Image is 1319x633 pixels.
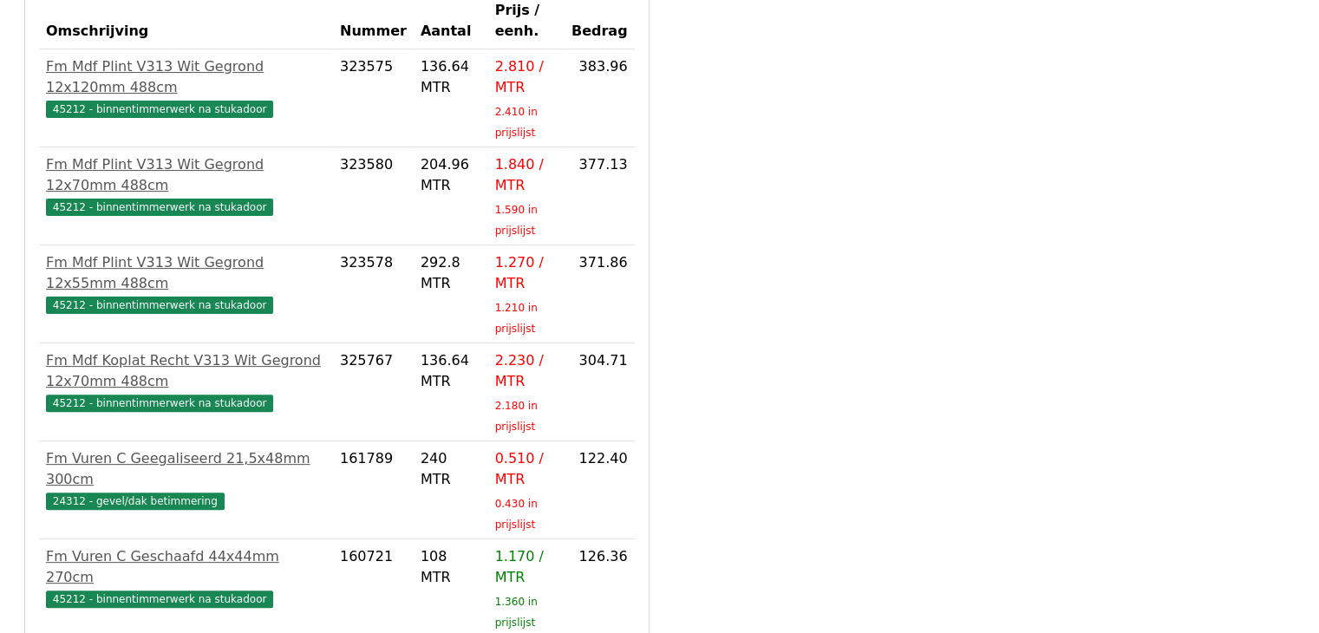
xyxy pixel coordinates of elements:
[46,56,326,98] div: Fm Mdf Plint V313 Wit Gegrond 12x120mm 488cm
[563,343,634,441] td: 304.71
[46,199,273,216] span: 45212 - binnentimmerwerk na stukadoor
[421,252,481,294] div: 292.8 MTR
[563,49,634,147] td: 383.96
[563,147,634,245] td: 377.13
[333,147,414,245] td: 323580
[46,448,326,511] a: Fm Vuren C Geegaliseerd 21,5x48mm 300cm24312 - gevel/dak betimmering
[421,56,481,98] div: 136.64 MTR
[333,49,414,147] td: 323575
[421,350,481,392] div: 136.64 MTR
[495,252,557,294] div: 1.270 / MTR
[46,154,326,217] a: Fm Mdf Plint V313 Wit Gegrond 12x70mm 488cm45212 - binnentimmerwerk na stukadoor
[46,252,326,294] div: Fm Mdf Plint V313 Wit Gegrond 12x55mm 488cm
[563,245,634,343] td: 371.86
[333,343,414,441] td: 325767
[46,154,326,196] div: Fm Mdf Plint V313 Wit Gegrond 12x70mm 488cm
[46,493,225,510] span: 24312 - gevel/dak betimmering
[495,350,557,392] div: 2.230 / MTR
[421,154,481,196] div: 204.96 MTR
[46,546,326,609] a: Fm Vuren C Geschaafd 44x44mm 270cm45212 - binnentimmerwerk na stukadoor
[46,448,326,490] div: Fm Vuren C Geegaliseerd 21,5x48mm 300cm
[46,350,326,413] a: Fm Mdf Koplat Recht V313 Wit Gegrond 12x70mm 488cm45212 - binnentimmerwerk na stukadoor
[46,591,273,608] span: 45212 - binnentimmerwerk na stukadoor
[495,448,557,490] div: 0.510 / MTR
[495,204,538,237] sub: 1.590 in prijslijst
[333,441,414,539] td: 161789
[495,302,538,335] sub: 1.210 in prijslijst
[46,297,273,314] span: 45212 - binnentimmerwerk na stukadoor
[563,441,634,539] td: 122.40
[495,596,538,629] sub: 1.360 in prijslijst
[495,546,557,588] div: 1.170 / MTR
[46,546,326,588] div: Fm Vuren C Geschaafd 44x44mm 270cm
[46,56,326,119] a: Fm Mdf Plint V313 Wit Gegrond 12x120mm 488cm45212 - binnentimmerwerk na stukadoor
[46,101,273,118] span: 45212 - binnentimmerwerk na stukadoor
[495,106,538,139] sub: 2.410 in prijslijst
[495,498,538,531] sub: 0.430 in prijslijst
[333,245,414,343] td: 323578
[495,400,538,433] sub: 2.180 in prijslijst
[495,56,557,98] div: 2.810 / MTR
[46,395,273,412] span: 45212 - binnentimmerwerk na stukadoor
[495,154,557,196] div: 1.840 / MTR
[46,252,326,315] a: Fm Mdf Plint V313 Wit Gegrond 12x55mm 488cm45212 - binnentimmerwerk na stukadoor
[421,448,481,490] div: 240 MTR
[46,350,326,392] div: Fm Mdf Koplat Recht V313 Wit Gegrond 12x70mm 488cm
[421,546,481,588] div: 108 MTR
